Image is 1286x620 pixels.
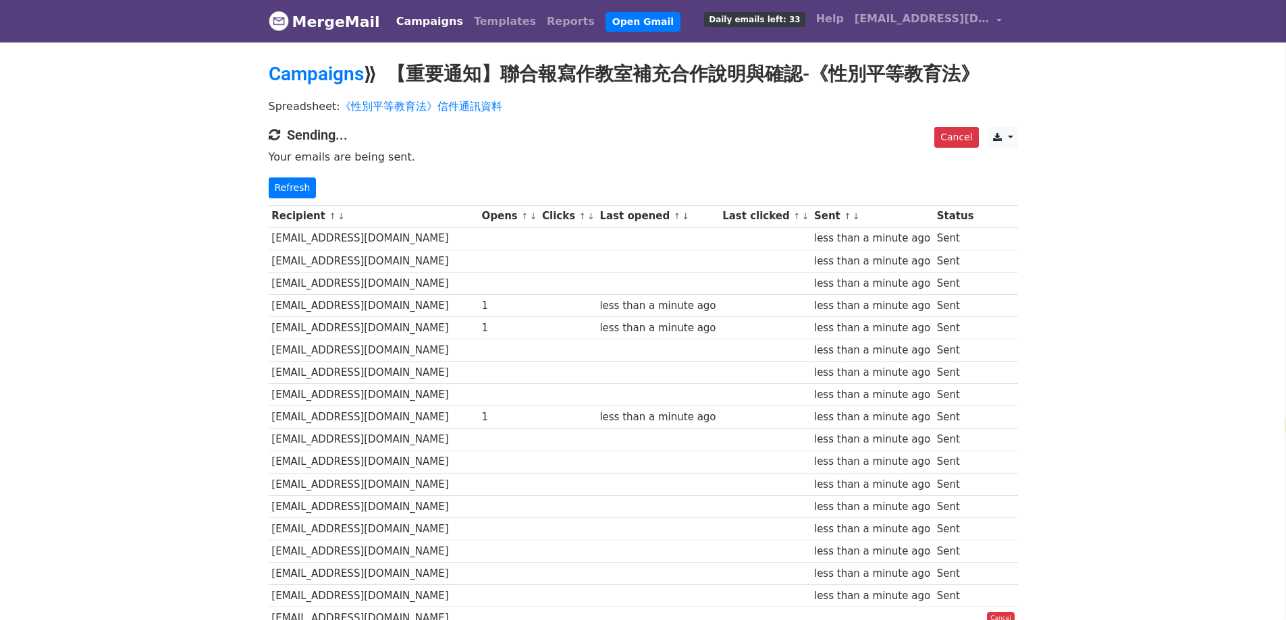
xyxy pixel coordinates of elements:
div: 1 [481,298,535,314]
p: Your emails are being sent. [269,150,1018,164]
td: Sent [934,585,977,607]
span: Daily emails left: 33 [704,12,805,27]
td: [EMAIL_ADDRESS][DOMAIN_NAME] [269,428,479,451]
td: [EMAIL_ADDRESS][DOMAIN_NAME] [269,384,479,406]
div: less than a minute ago [814,454,930,470]
a: Templates [468,8,541,35]
div: less than a minute ago [814,566,930,582]
a: ↑ [521,211,529,221]
div: less than a minute ago [814,365,930,381]
a: Open Gmail [606,12,680,32]
a: ↑ [579,211,586,221]
td: [EMAIL_ADDRESS][DOMAIN_NAME] [269,473,479,495]
td: Sent [934,339,977,362]
a: ↑ [844,211,851,221]
div: less than a minute ago [814,276,930,291]
td: Sent [934,540,977,563]
div: less than a minute ago [814,432,930,447]
div: 1 [481,410,535,425]
a: ↓ [587,211,595,221]
div: less than a minute ago [814,320,930,336]
h4: Sending... [269,127,1018,143]
td: Sent [934,495,977,517]
div: less than a minute ago [814,477,930,492]
td: Sent [934,272,977,294]
td: Sent [934,362,977,384]
a: Reports [541,8,600,35]
a: 《性別平等教育法》信件通訊資料 [340,100,502,113]
td: Sent [934,317,977,339]
a: ↓ [338,211,345,221]
td: Sent [934,384,977,406]
td: [EMAIL_ADDRESS][DOMAIN_NAME] [269,362,479,384]
div: less than a minute ago [814,298,930,314]
div: less than a minute ago [599,298,716,314]
th: Last clicked [719,205,811,227]
td: [EMAIL_ADDRESS][DOMAIN_NAME] [269,317,479,339]
a: ↓ [853,211,860,221]
img: MergeMail logo [269,11,289,31]
a: ↓ [802,211,809,221]
td: Sent [934,250,977,272]
td: Sent [934,451,977,473]
td: [EMAIL_ADDRESS][DOMAIN_NAME] [269,563,479,585]
td: [EMAIL_ADDRESS][DOMAIN_NAME] [269,406,479,428]
a: ↓ [682,211,689,221]
div: less than a minute ago [814,231,930,246]
div: less than a minute ago [599,320,716,336]
a: Daily emails left: 33 [699,5,810,32]
td: Sent [934,473,977,495]
td: [EMAIL_ADDRESS][DOMAIN_NAME] [269,451,479,473]
div: 1 [481,320,535,336]
td: Sent [934,563,977,585]
a: ↑ [673,211,680,221]
td: [EMAIL_ADDRESS][DOMAIN_NAME] [269,585,479,607]
td: [EMAIL_ADDRESS][DOMAIN_NAME] [269,272,479,294]
div: less than a minute ago [814,387,930,403]
a: Cancel [934,127,978,148]
a: Campaigns [391,8,468,35]
td: [EMAIL_ADDRESS][DOMAIN_NAME] [269,250,479,272]
h2: ⟫ 【重要通知】聯合報寫作教室補充合作說明與確認-《性別平等教育法》 [269,63,1018,86]
a: [EMAIL_ADDRESS][DOMAIN_NAME] [849,5,1007,37]
div: less than a minute ago [814,410,930,425]
div: less than a minute ago [814,254,930,269]
th: Recipient [269,205,479,227]
div: less than a minute ago [814,522,930,537]
p: Spreadsheet: [269,99,1018,113]
td: [EMAIL_ADDRESS][DOMAIN_NAME] [269,227,479,250]
th: Clicks [539,205,596,227]
a: Help [811,5,849,32]
td: Sent [934,406,977,428]
a: ↓ [530,211,537,221]
a: ↑ [329,211,336,221]
td: [EMAIL_ADDRESS][DOMAIN_NAME] [269,540,479,563]
span: [EMAIL_ADDRESS][DOMAIN_NAME] [855,11,990,27]
a: Campaigns [269,63,364,85]
div: less than a minute ago [599,410,716,425]
td: [EMAIL_ADDRESS][DOMAIN_NAME] [269,517,479,540]
th: Sent [811,205,934,227]
td: [EMAIL_ADDRESS][DOMAIN_NAME] [269,339,479,362]
td: [EMAIL_ADDRESS][DOMAIN_NAME] [269,294,479,316]
div: less than a minute ago [814,588,930,604]
th: Status [934,205,977,227]
td: Sent [934,227,977,250]
th: Last opened [597,205,720,227]
div: less than a minute ago [814,499,930,515]
td: [EMAIL_ADDRESS][DOMAIN_NAME] [269,495,479,517]
th: Opens [479,205,539,227]
a: MergeMail [269,7,380,36]
div: less than a minute ago [814,343,930,358]
a: Refresh [269,177,317,198]
div: less than a minute ago [814,544,930,559]
a: ↑ [793,211,801,221]
td: Sent [934,517,977,540]
td: Sent [934,294,977,316]
td: Sent [934,428,977,451]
